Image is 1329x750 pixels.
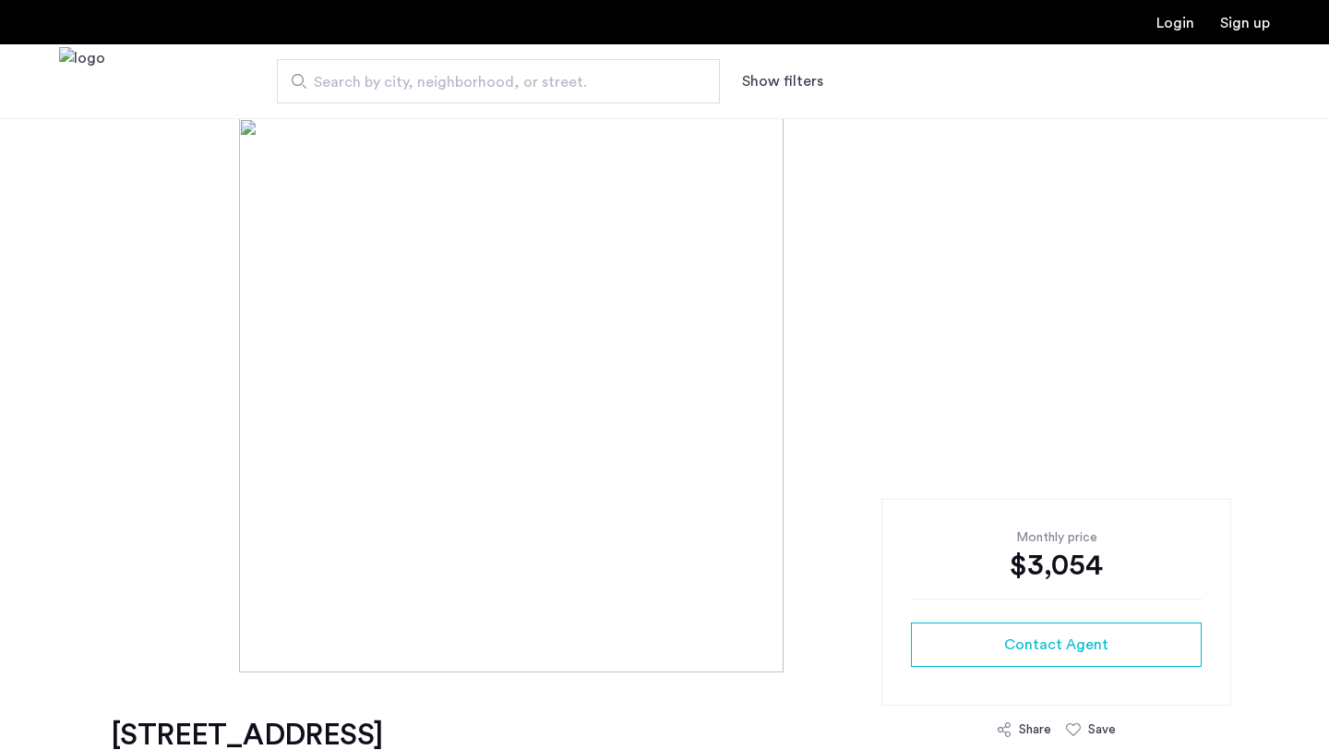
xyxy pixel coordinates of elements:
[742,70,823,92] button: Show or hide filters
[1004,634,1108,656] span: Contact Agent
[314,71,668,93] span: Search by city, neighborhood, or street.
[1019,720,1051,739] div: Share
[1156,16,1194,30] a: Login
[1088,720,1116,739] div: Save
[239,118,1090,672] img: [object%20Object]
[1220,16,1270,30] a: Registration
[911,623,1202,667] button: button
[277,59,720,103] input: Apartment Search
[911,547,1202,584] div: $3,054
[911,528,1202,547] div: Monthly price
[59,47,105,116] a: Cazamio Logo
[59,47,105,116] img: logo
